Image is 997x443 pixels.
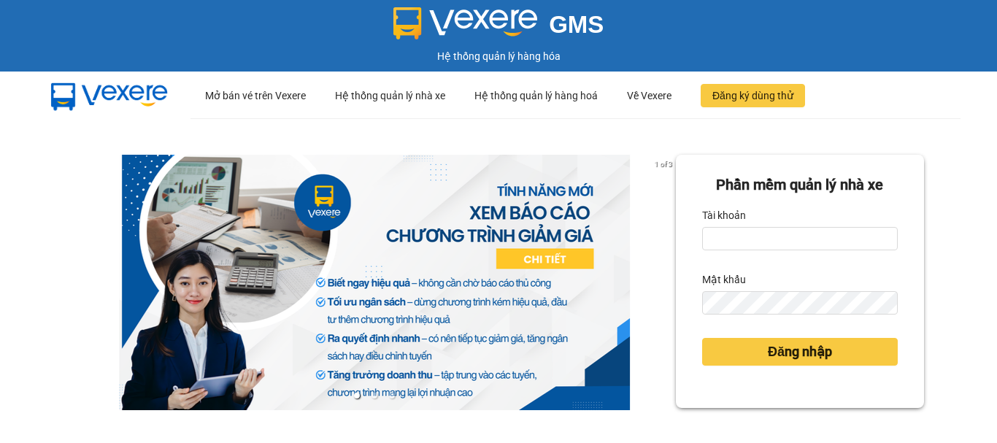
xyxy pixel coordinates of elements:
input: Mật khẩu [702,291,898,315]
div: Về Vexere [627,72,671,119]
button: Đăng ký dùng thử [701,84,805,107]
button: previous slide / item [73,155,93,410]
div: Hệ thống quản lý nhà xe [335,72,445,119]
button: next slide / item [655,155,676,410]
span: Đăng ký dùng thử [712,88,793,104]
div: Hệ thống quản lý hàng hoá [474,72,598,119]
li: slide item 3 [389,393,395,398]
button: Đăng nhập [702,338,898,366]
a: GMS [393,22,604,34]
li: slide item 1 [354,393,360,398]
img: logo 2 [393,7,538,39]
img: mbUUG5Q.png [36,72,182,120]
label: Tài khoản [702,204,746,227]
li: slide item 2 [372,393,377,398]
div: Mở bán vé trên Vexere [205,72,306,119]
div: Hệ thống quản lý hàng hóa [4,48,993,64]
label: Mật khẩu [702,268,746,291]
input: Tài khoản [702,227,898,250]
span: Đăng nhập [768,342,832,362]
p: 1 of 3 [650,155,676,174]
span: GMS [549,11,604,38]
div: Phần mềm quản lý nhà xe [702,174,898,196]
